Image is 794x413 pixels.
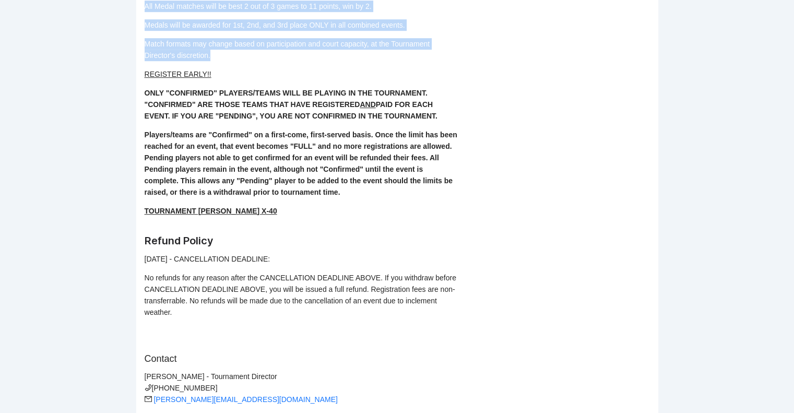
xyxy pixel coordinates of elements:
p: Medals will be awarded for 1st, 2nd, and 3rd place ONLY in all combined events. [145,19,458,31]
div: [PERSON_NAME] - Tournament Director [PHONE_NUMBER] [145,371,481,405]
u: TOURNAMENT [PERSON_NAME] X-40 [145,207,277,215]
h2: Refund Policy [145,233,458,248]
strong: ONLY "CONFIRMED" PLAYERS/TEAMS WILL BE PLAYING IN THE TOURNAMENT. "CONFIRMED" ARE THOSE TEAMS THA... [145,89,437,120]
span: mail [145,395,152,403]
u: REGISTER EARLY!! [145,70,211,78]
a: [PERSON_NAME][EMAIL_ADDRESS][DOMAIN_NAME] [153,395,337,404]
h2: Contact [145,351,481,366]
p: All Medal matches will be best 2 out of 3 games to 11 points, win by 2. [145,1,458,12]
p: Match formats may change based on participation and court capacity, at the Tournament Director's ... [145,38,458,61]
span: phone [145,384,152,391]
p: [DATE] - CANCELLATION DEADLINE: [145,253,458,265]
strong: Players/teams are "Confirmed" on a first-come, first-served basis. Once the limit has been reache... [145,131,457,196]
u: AND [360,100,375,109]
p: No refunds for any reason after the CANCELLATION DEADLINE ABOVE. If you withdraw before CANCELLAT... [145,272,458,318]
